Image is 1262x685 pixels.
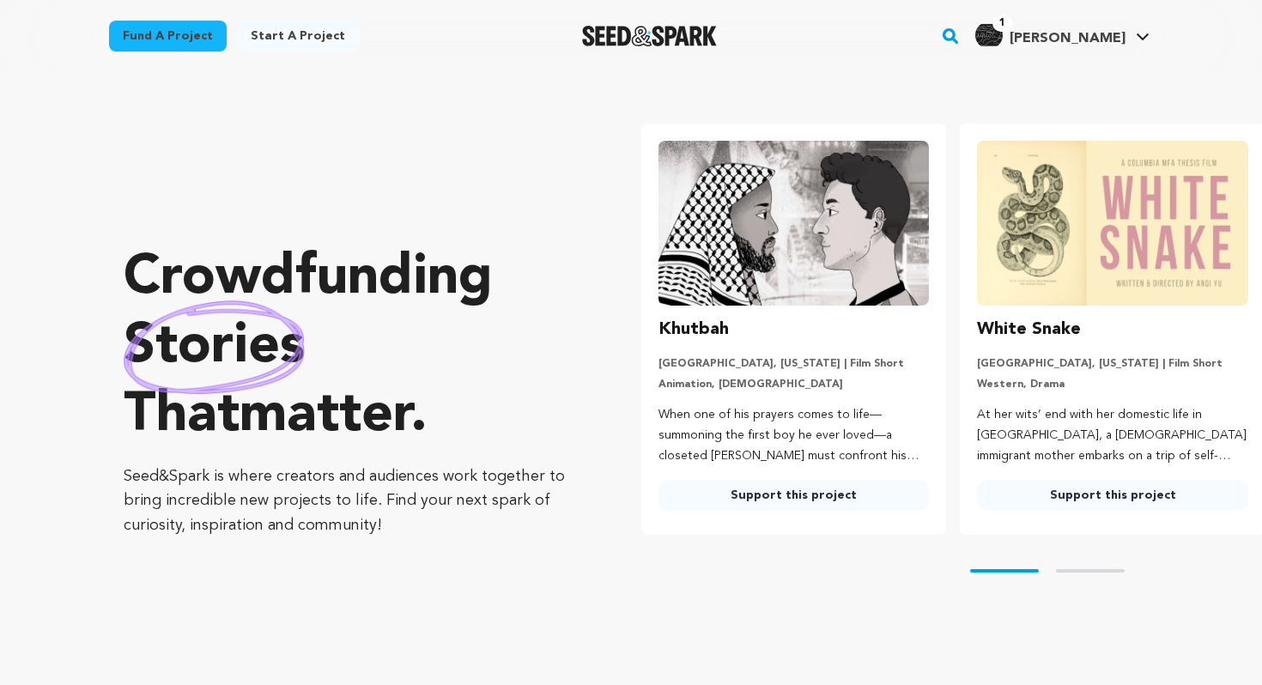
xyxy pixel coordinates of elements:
[582,26,717,46] img: Seed&Spark Logo Dark Mode
[977,141,1248,306] img: White Snake image
[582,26,717,46] a: Seed&Spark Homepage
[992,15,1012,32] span: 1
[658,316,729,343] h3: Khutbah
[975,21,1125,49] div: Ashley J.'s Profile
[658,480,930,511] a: Support this project
[109,21,227,52] a: Fund a project
[124,300,305,394] img: hand sketched image
[124,464,573,538] p: Seed&Spark is where creators and audiences work together to bring incredible new projects to life...
[240,389,410,444] span: matter
[658,357,930,371] p: [GEOGRAPHIC_DATA], [US_STATE] | Film Short
[124,245,573,451] p: Crowdfunding that .
[977,357,1248,371] p: [GEOGRAPHIC_DATA], [US_STATE] | Film Short
[977,378,1248,391] p: Western, Drama
[658,378,930,391] p: Animation, [DEMOGRAPHIC_DATA]
[658,141,930,306] img: Khutbah image
[658,405,930,466] p: When one of his prayers comes to life—summoning the first boy he ever loved—a closeted [PERSON_NA...
[972,18,1153,49] a: Ashley J.'s Profile
[237,21,359,52] a: Start a project
[975,21,1003,49] img: 8dbd2024493b64cd.png
[977,480,1248,511] a: Support this project
[977,316,1081,343] h3: White Snake
[1010,32,1125,45] span: [PERSON_NAME]
[972,18,1153,54] span: Ashley J.'s Profile
[977,405,1248,466] p: At her wits’ end with her domestic life in [GEOGRAPHIC_DATA], a [DEMOGRAPHIC_DATA] immigrant moth...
